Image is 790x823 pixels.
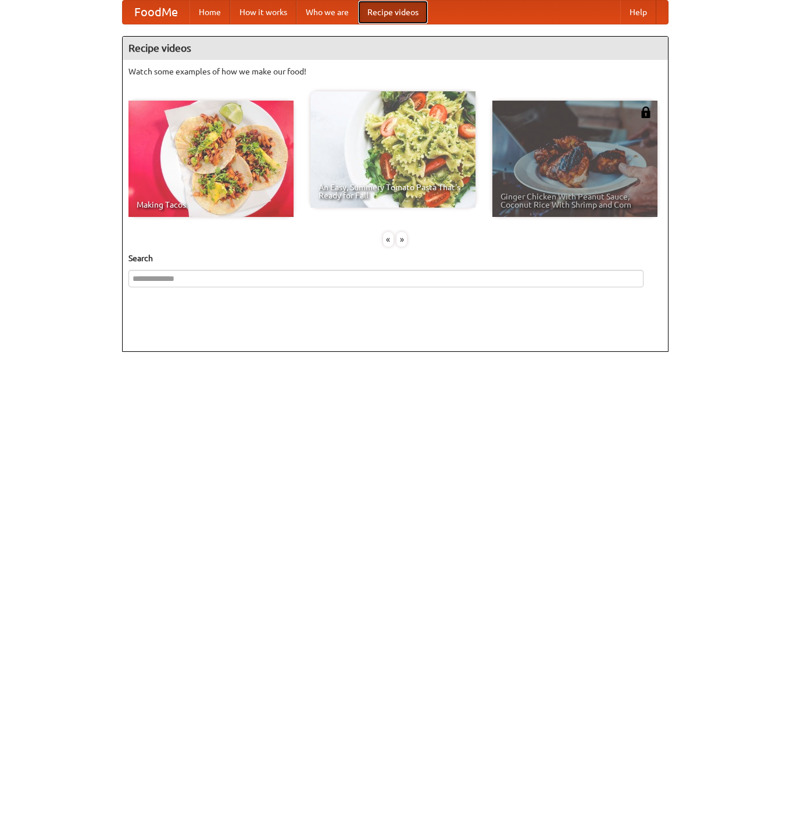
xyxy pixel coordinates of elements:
a: Home [190,1,230,24]
a: How it works [230,1,296,24]
a: An Easy, Summery Tomato Pasta That's Ready for Fall [310,91,476,208]
span: An Easy, Summery Tomato Pasta That's Ready for Fall [319,183,467,199]
a: Who we are [296,1,358,24]
a: Help [620,1,656,24]
a: Recipe videos [358,1,428,24]
div: » [396,232,407,247]
span: Making Tacos [137,201,285,209]
h5: Search [128,252,662,264]
img: 483408.png [640,106,652,118]
p: Watch some examples of how we make our food! [128,66,662,77]
div: « [383,232,394,247]
a: Making Tacos [128,101,294,217]
a: FoodMe [123,1,190,24]
h4: Recipe videos [123,37,668,60]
